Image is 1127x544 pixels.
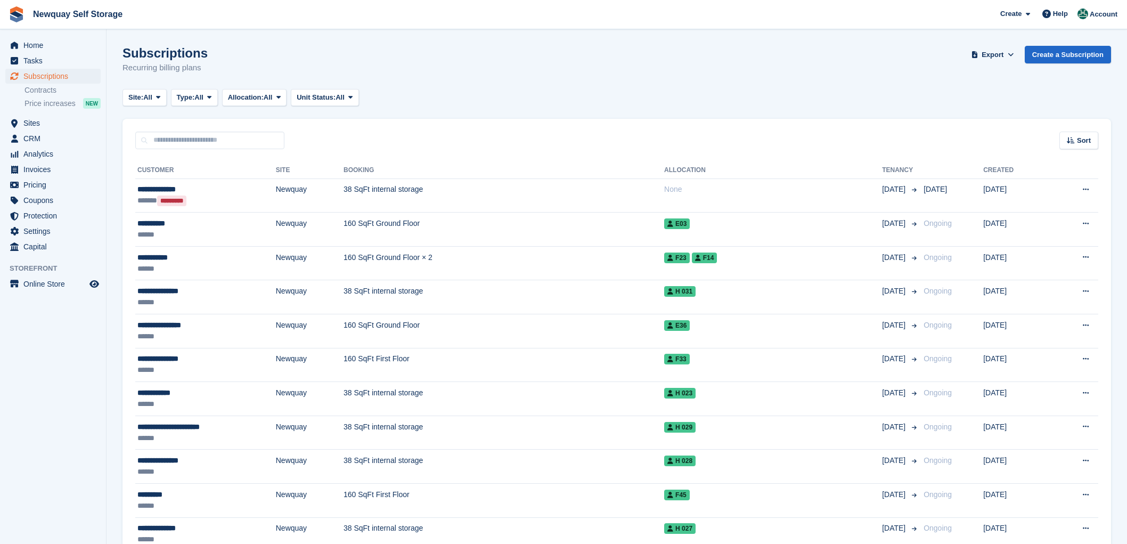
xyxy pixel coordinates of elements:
td: Newquay [276,382,344,416]
a: Newquay Self Storage [29,5,127,23]
td: 38 SqFt internal storage [344,382,664,416]
span: [DATE] [882,421,908,433]
span: Ongoing [924,354,952,363]
a: menu [5,53,101,68]
span: Ongoing [924,423,952,431]
span: H 023 [664,388,696,399]
td: 160 SqFt Ground Floor [344,213,664,247]
span: Sites [23,116,87,131]
p: Recurring billing plans [123,62,208,74]
button: Allocation: All [222,89,287,107]
span: Home [23,38,87,53]
span: F23 [664,253,690,263]
th: Created [983,162,1050,179]
a: Contracts [24,85,101,95]
span: [DATE] [882,184,908,195]
td: 38 SqFt internal storage [344,416,664,450]
td: Newquay [276,178,344,213]
th: Allocation [664,162,882,179]
span: Ongoing [924,219,952,228]
button: Site: All [123,89,167,107]
td: Newquay [276,280,344,314]
td: [DATE] [983,484,1050,518]
span: Ongoing [924,321,952,329]
th: Booking [344,162,664,179]
button: Unit Status: All [291,89,358,107]
span: Help [1053,9,1068,19]
td: 160 SqFt First Floor [344,484,664,518]
td: Newquay [276,314,344,348]
button: Export [969,46,1016,63]
th: Customer [135,162,276,179]
a: menu [5,277,101,291]
a: menu [5,69,101,84]
span: Subscriptions [23,69,87,84]
td: 160 SqFt Ground Floor × 2 [344,246,664,280]
span: Online Store [23,277,87,291]
span: H 027 [664,523,696,534]
span: Ongoing [924,388,952,397]
td: [DATE] [983,246,1050,280]
span: Account [1090,9,1117,20]
span: Pricing [23,177,87,192]
span: [DATE] [882,523,908,534]
span: [DATE] [924,185,947,193]
span: Protection [23,208,87,223]
span: Export [982,50,1003,60]
span: All [336,92,345,103]
span: F14 [692,253,717,263]
a: Price increases NEW [24,98,101,109]
span: [DATE] [882,320,908,331]
span: CRM [23,131,87,146]
a: menu [5,147,101,161]
a: menu [5,208,101,223]
span: Invoices [23,162,87,177]
span: Price increases [24,99,76,109]
span: Allocation: [228,92,264,103]
a: menu [5,239,101,254]
td: Newquay [276,348,344,382]
td: [DATE] [983,348,1050,382]
td: [DATE] [983,416,1050,450]
span: [DATE] [882,489,908,500]
div: None [664,184,882,195]
span: Ongoing [924,287,952,295]
td: Newquay [276,246,344,280]
span: [DATE] [882,353,908,364]
span: H 031 [664,286,696,297]
span: Settings [23,224,87,239]
span: F45 [664,490,690,500]
a: menu [5,162,101,177]
td: [DATE] [983,382,1050,416]
span: [DATE] [882,455,908,466]
span: E36 [664,320,690,331]
th: Tenancy [882,162,919,179]
td: 38 SqFt internal storage [344,178,664,213]
img: stora-icon-8386f47178a22dfd0bd8f6a31ec36ba5ce8667c1dd55bd0f319d3a0aa187defe.svg [9,6,24,22]
span: Ongoing [924,456,952,465]
span: Storefront [10,263,106,274]
a: menu [5,193,101,208]
span: Sort [1077,135,1091,146]
td: [DATE] [983,280,1050,314]
span: [DATE] [882,252,908,263]
h1: Subscriptions [123,46,208,60]
a: menu [5,131,101,146]
a: menu [5,116,101,131]
span: Ongoing [924,490,952,499]
td: [DATE] [983,450,1050,484]
span: Unit Status: [297,92,336,103]
td: Newquay [276,450,344,484]
td: [DATE] [983,314,1050,348]
span: All [143,92,152,103]
span: Tasks [23,53,87,68]
span: [DATE] [882,286,908,297]
span: H 029 [664,422,696,433]
span: Ongoing [924,524,952,532]
a: Preview store [88,278,101,290]
th: Site [276,162,344,179]
span: Site: [128,92,143,103]
td: 160 SqFt First Floor [344,348,664,382]
td: 38 SqFt internal storage [344,280,664,314]
span: [DATE] [882,387,908,399]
